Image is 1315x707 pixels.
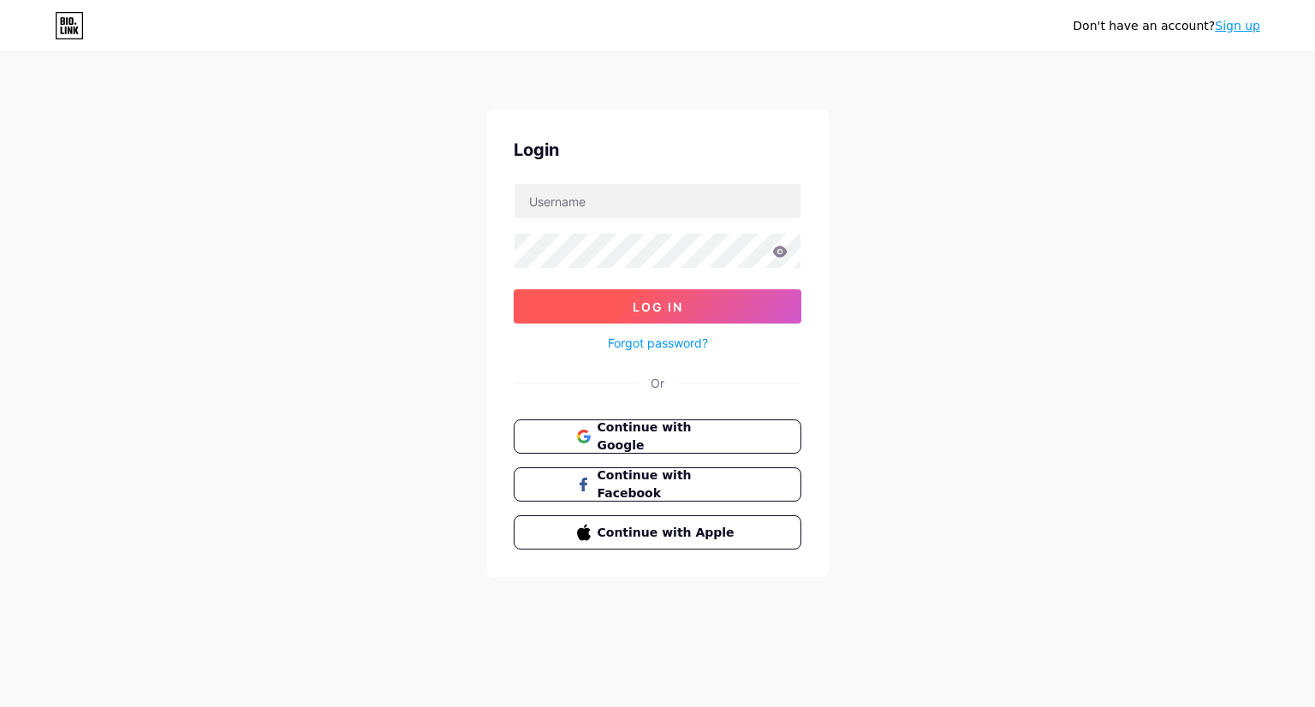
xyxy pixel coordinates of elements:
[598,466,739,502] span: Continue with Facebook
[514,289,801,324] button: Log In
[515,184,800,218] input: Username
[514,419,801,454] button: Continue with Google
[651,374,664,392] div: Or
[598,524,739,542] span: Continue with Apple
[514,137,801,163] div: Login
[598,419,739,454] span: Continue with Google
[633,300,683,314] span: Log In
[514,515,801,550] button: Continue with Apple
[514,467,801,502] button: Continue with Facebook
[1215,19,1260,33] a: Sign up
[608,334,708,352] a: Forgot password?
[1073,17,1260,35] div: Don't have an account?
